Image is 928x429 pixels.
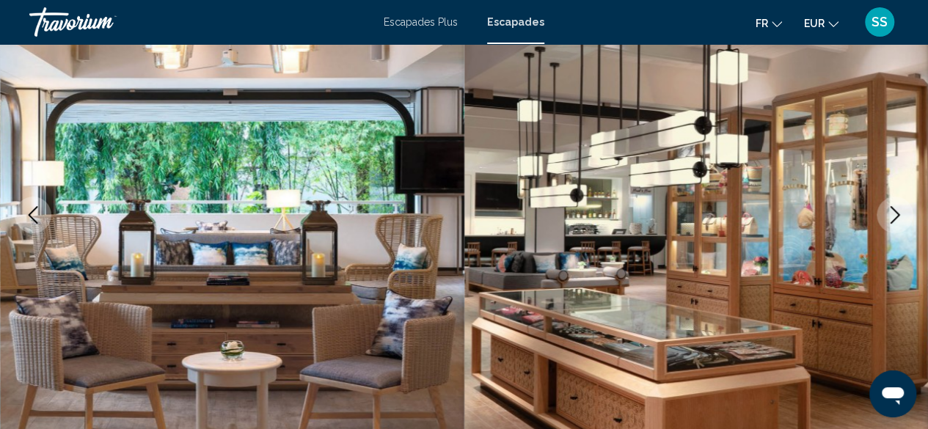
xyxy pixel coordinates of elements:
[384,16,458,28] a: Escapades Plus
[861,7,899,37] button: Menu utilisateur
[872,14,888,29] font: SS
[487,16,544,28] a: Escapades
[804,18,825,29] font: EUR
[15,197,51,233] button: Previous image
[869,370,916,417] iframe: Bouton de lancement de la fenêtre de messagerie
[29,7,369,37] a: Travorium
[756,12,782,34] button: Changer de langue
[804,12,839,34] button: Changer de devise
[877,197,913,233] button: Next image
[756,18,768,29] font: fr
